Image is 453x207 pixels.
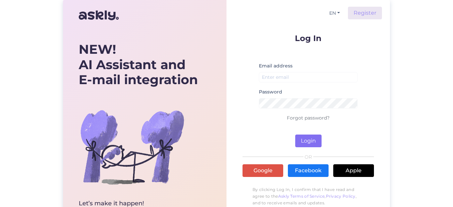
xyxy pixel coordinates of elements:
[304,155,313,159] span: OR
[259,62,293,69] label: Email address
[79,93,185,200] img: bg-askly
[259,88,282,95] label: Password
[348,7,382,19] a: Register
[287,115,330,121] a: Forgot password?
[288,164,329,177] a: Facebook
[79,7,119,23] img: Askly
[79,41,116,57] b: NEW!
[278,194,325,199] a: Askly Terms of Service
[326,194,356,199] a: Privacy Policy
[243,34,374,42] p: Log In
[243,164,283,177] a: Google
[327,8,343,18] button: EN
[259,72,358,82] input: Enter email
[79,42,198,87] div: AI Assistant and E-mail integration
[333,164,374,177] a: Apple
[295,135,322,147] button: Login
